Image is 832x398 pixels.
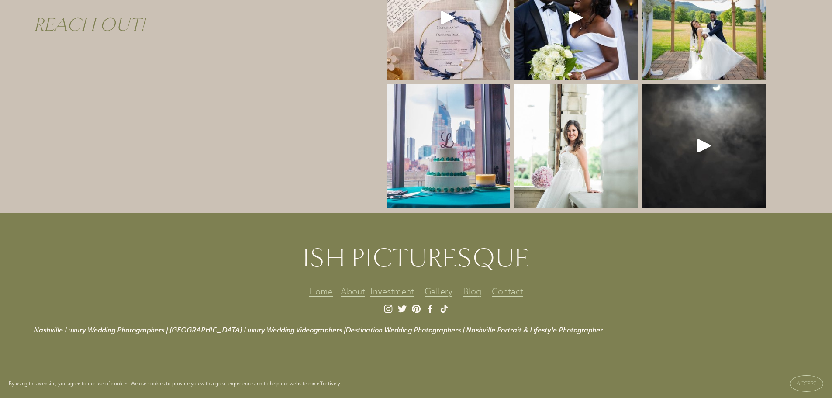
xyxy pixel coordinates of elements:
[341,283,365,299] a: About
[566,7,587,28] div: Play
[790,375,823,392] button: Accept
[694,135,715,156] div: Play
[492,283,523,299] a: Contact
[34,325,603,335] em: Nashville Luxury Wedding Photographers | [GEOGRAPHIC_DATA] Luxury Wedding Videographers |Destinat...
[309,283,333,299] a: Home
[797,381,816,387] span: Accept
[370,283,414,299] a: Investment
[370,84,526,208] img: Calling all Nashville lovebirds! 💕 Dreaming of a wedding with a view? Say &lsquo;I do&rsquo; agai...
[9,379,342,388] p: By using this website, you agree to our use of cookies. We use cookies to provide you with a grea...
[438,7,459,28] div: Play
[510,84,643,208] img: Every story begins with a beautiful bride 👰🏻&zwj;♀️ #bridalportrait #nashvilleweddingphotographer...
[34,14,145,36] em: REACH OUT!
[258,241,574,276] h2: ISH PICTURESQUE
[463,283,481,299] a: Blog
[425,283,452,299] a: Gallery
